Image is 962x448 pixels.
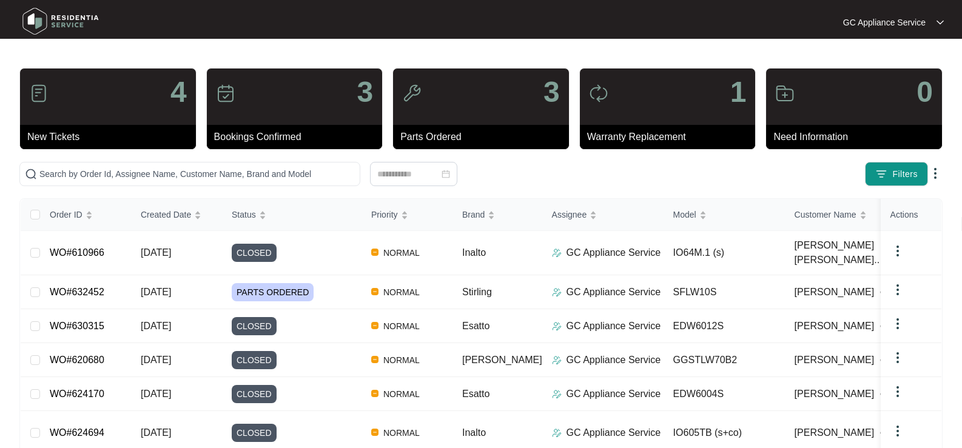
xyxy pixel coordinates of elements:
[357,78,373,107] p: 3
[222,199,362,231] th: Status
[170,78,187,107] p: 4
[881,199,941,231] th: Actions
[775,84,795,103] img: icon
[50,208,82,221] span: Order ID
[25,168,37,180] img: search-icon
[400,130,569,144] p: Parts Ordered
[27,130,196,144] p: New Tickets
[371,288,378,295] img: Vercel Logo
[371,322,378,329] img: Vercel Logo
[462,427,486,438] span: Inalto
[773,130,942,144] p: Need Information
[795,319,875,333] span: [PERSON_NAME]
[552,355,562,365] img: Assigner Icon
[795,285,875,299] span: [PERSON_NAME]
[567,246,661,260] p: GC Appliance Service
[378,285,425,299] span: NORMAL
[589,84,608,103] img: icon
[378,353,425,367] span: NORMAL
[371,429,378,436] img: Vercel Logo
[890,384,905,399] img: dropdown arrow
[232,317,277,335] span: CLOSED
[452,199,542,231] th: Brand
[664,377,785,411] td: EDW6004S
[587,130,756,144] p: Warranty Replacement
[890,350,905,365] img: dropdown arrow
[378,426,425,440] span: NORMAL
[40,199,131,231] th: Order ID
[664,343,785,377] td: GGSTLW70B2
[232,424,277,442] span: CLOSED
[462,355,542,365] span: [PERSON_NAME]
[552,208,587,221] span: Assignee
[50,355,104,365] a: WO#620680
[795,387,875,401] span: [PERSON_NAME]
[917,78,933,107] p: 0
[462,208,485,221] span: Brand
[567,319,661,333] p: GC Appliance Service
[141,355,171,365] span: [DATE]
[216,84,235,103] img: icon
[552,287,562,297] img: Assigner Icon
[50,427,104,438] a: WO#624694
[232,208,256,221] span: Status
[567,353,661,367] p: GC Appliance Service
[542,199,664,231] th: Assignee
[232,351,277,369] span: CLOSED
[141,427,171,438] span: [DATE]
[552,248,562,258] img: Assigner Icon
[865,162,928,186] button: filter iconFilters
[937,19,944,25] img: dropdown arrow
[141,247,171,258] span: [DATE]
[39,167,355,181] input: Search by Order Id, Assignee Name, Customer Name, Brand and Model
[141,321,171,331] span: [DATE]
[795,238,960,267] span: [PERSON_NAME] [PERSON_NAME]..
[462,389,489,399] span: Esatto
[232,283,314,301] span: PARTS ORDERED
[371,390,378,397] img: Vercel Logo
[664,309,785,343] td: EDW6012S
[892,168,918,181] span: Filters
[141,287,171,297] span: [DATE]
[50,389,104,399] a: WO#624170
[371,208,398,221] span: Priority
[402,84,422,103] img: icon
[462,287,492,297] span: Stirling
[875,168,887,180] img: filter icon
[214,130,383,144] p: Bookings Confirmed
[552,321,562,331] img: Assigner Icon
[378,319,425,333] span: NORMAL
[890,316,905,331] img: dropdown arrow
[567,285,661,299] p: GC Appliance Service
[843,16,926,28] p: GC Appliance Service
[730,78,747,107] p: 1
[890,244,905,258] img: dropdown arrow
[664,231,785,275] td: IO64M.1 (s)
[890,424,905,438] img: dropdown arrow
[131,199,222,231] th: Created Date
[673,208,696,221] span: Model
[462,247,486,258] span: Inalto
[50,287,104,297] a: WO#632452
[371,249,378,256] img: Vercel Logo
[928,166,943,181] img: dropdown arrow
[29,84,49,103] img: icon
[50,247,104,258] a: WO#610966
[232,244,277,262] span: CLOSED
[141,208,191,221] span: Created Date
[552,389,562,399] img: Assigner Icon
[890,283,905,297] img: dropdown arrow
[567,387,661,401] p: GC Appliance Service
[232,385,277,403] span: CLOSED
[141,389,171,399] span: [DATE]
[552,428,562,438] img: Assigner Icon
[664,275,785,309] td: SFLW10S
[371,356,378,363] img: Vercel Logo
[18,3,103,39] img: residentia service logo
[362,199,452,231] th: Priority
[664,199,785,231] th: Model
[462,321,489,331] span: Esatto
[378,387,425,401] span: NORMAL
[543,78,560,107] p: 3
[50,321,104,331] a: WO#630315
